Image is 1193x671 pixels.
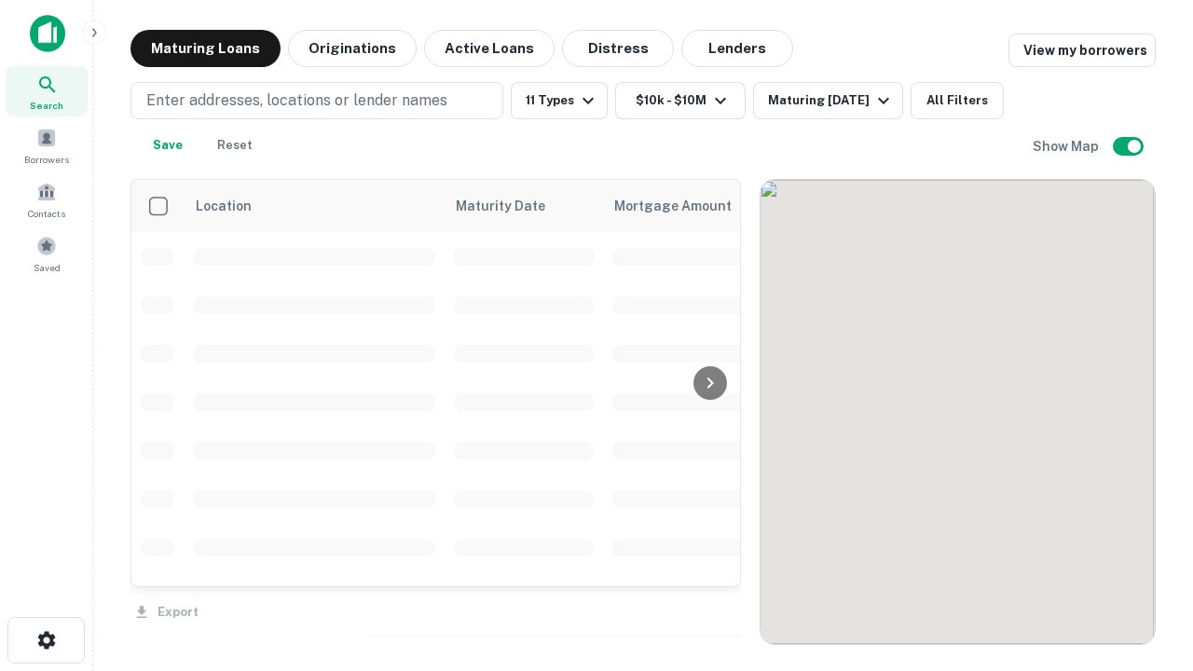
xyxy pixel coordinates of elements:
button: Originations [288,30,417,67]
button: All Filters [911,82,1004,119]
p: Enter addresses, locations or lender names [146,89,447,112]
a: Saved [6,228,88,279]
span: Mortgage Amount [614,195,756,217]
a: Contacts [6,174,88,225]
button: Active Loans [424,30,555,67]
button: Lenders [681,30,793,67]
img: capitalize-icon.png [30,15,65,52]
span: Location [195,195,252,217]
a: View my borrowers [1008,34,1156,67]
span: Contacts [28,206,65,221]
th: Location [184,180,445,232]
span: Search [30,98,63,113]
h6: Show Map [1033,136,1102,157]
button: Distress [562,30,674,67]
div: 0 0 [761,180,1155,644]
iframe: Chat Widget [1100,522,1193,611]
th: Mortgage Amount [603,180,808,232]
a: Borrowers [6,120,88,171]
button: Enter addresses, locations or lender names [130,82,503,119]
button: $10k - $10M [615,82,746,119]
th: Maturity Date [445,180,603,232]
span: Maturity Date [456,195,569,217]
button: Reset [205,127,265,164]
button: Save your search to get updates of matches that match your search criteria. [138,127,198,164]
span: Borrowers [24,152,69,167]
button: Maturing [DATE] [753,82,903,119]
a: Search [6,66,88,116]
div: Maturing [DATE] [768,89,895,112]
button: 11 Types [511,82,608,119]
button: Maturing Loans [130,30,281,67]
span: Saved [34,260,61,275]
